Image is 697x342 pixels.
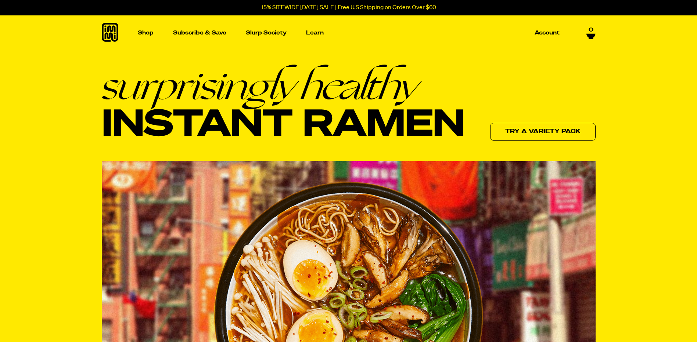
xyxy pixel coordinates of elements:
[173,30,226,36] p: Subscribe & Save
[243,27,290,39] a: Slurp Society
[303,15,327,50] a: Learn
[532,27,563,39] a: Account
[535,30,560,36] p: Account
[261,4,436,11] p: 15% SITEWIDE [DATE] SALE | Free U.S Shipping on Orders Over $60
[589,27,593,33] span: 0
[102,65,465,105] em: surprisingly healthy
[138,30,154,36] p: Shop
[246,30,287,36] p: Slurp Society
[490,123,596,141] a: Try a variety pack
[102,65,465,146] h1: Instant Ramen
[170,27,229,39] a: Subscribe & Save
[306,30,324,36] p: Learn
[135,15,157,50] a: Shop
[586,27,596,39] a: 0
[135,15,563,50] nav: Main navigation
